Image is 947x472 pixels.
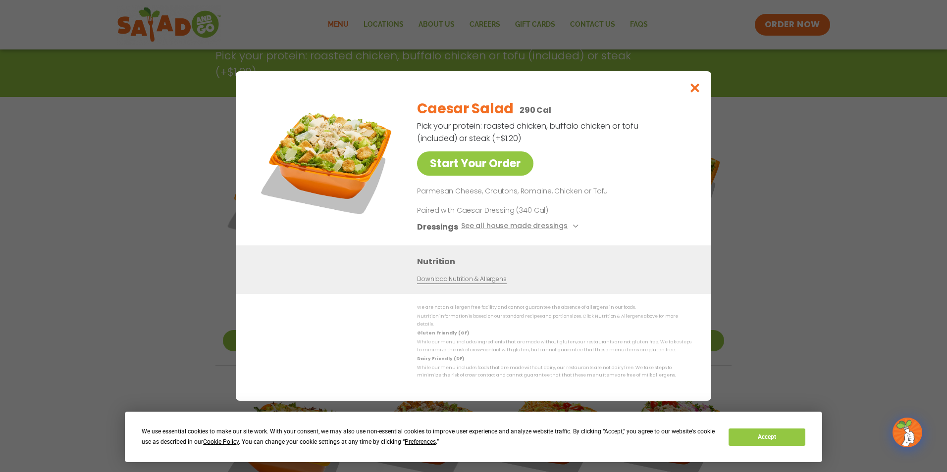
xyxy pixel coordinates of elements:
[520,104,551,116] p: 290 Cal
[679,71,711,104] button: Close modal
[417,120,640,144] p: Pick your protein: roasted chicken, buffalo chicken or tofu (included) or steak (+$1.20)
[258,91,397,230] img: Featured product photo for Caesar Salad
[417,364,691,379] p: While our menu includes foods that are made without dairy, our restaurants are not dairy free. We...
[142,426,717,447] div: We use essential cookies to make our site work. With your consent, we may also use non-essential ...
[417,186,687,197] p: Parmesan Cheese, Croutons, Romaine, Chicken or Tofu
[417,221,458,233] h3: Dressings
[417,313,691,328] p: Nutrition information is based on our standard recipes and portion sizes. Click Nutrition & Aller...
[894,419,921,446] img: wpChatIcon
[417,330,469,336] strong: Gluten Friendly (GF)
[417,304,691,311] p: We are not an allergen free facility and cannot guarantee the absence of allergens in our foods.
[417,98,514,119] h2: Caesar Salad
[417,275,506,284] a: Download Nutrition & Allergens
[729,428,805,446] button: Accept
[125,412,822,462] div: Cookie Consent Prompt
[417,255,696,268] h3: Nutrition
[417,356,464,362] strong: Dairy Friendly (DF)
[417,151,533,176] a: Start Your Order
[417,205,600,216] p: Paired with Caesar Dressing (340 Cal)
[405,438,436,445] span: Preferences
[417,338,691,354] p: While our menu includes ingredients that are made without gluten, our restaurants are not gluten ...
[461,221,581,233] button: See all house made dressings
[203,438,239,445] span: Cookie Policy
